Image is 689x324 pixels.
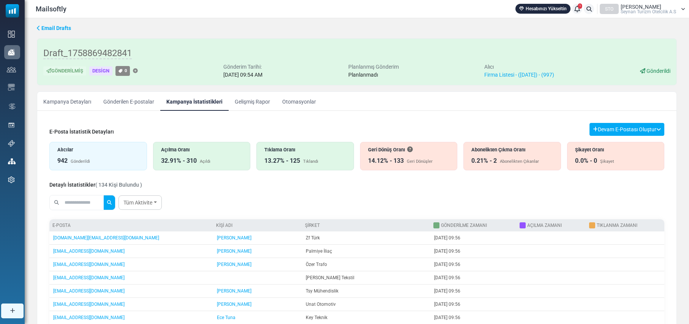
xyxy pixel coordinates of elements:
td: Tsy Mühendislik [302,285,431,298]
td: [DATE] 09:56 [430,231,516,245]
span: 0 [125,68,127,73]
div: Alıcı [484,63,554,71]
div: Alıcılar [57,146,139,153]
td: [DATE] 09:56 [430,271,516,285]
div: STO [600,4,619,14]
div: Gönderildi [71,159,90,165]
td: [DATE] 09:56 [430,258,516,271]
div: Gönderim Tarihi: [223,63,262,71]
div: 0.0% - 0 [575,156,597,165]
span: Seynan Turi̇zm Otelci̇li̇k A.S [621,9,676,14]
a: Gönderilme Zamanı [441,223,487,228]
a: Şirket [305,223,320,228]
div: Tıklama Oranı [264,146,346,153]
div: Detaylı İstatistikler [49,181,142,189]
td: [PERSON_NAME] Tekstil [302,271,431,285]
a: Hesabınızı Yükseltin [515,4,570,14]
div: [DATE] 09:54 AM [223,71,262,79]
span: Gönderildi [646,68,670,74]
div: Tıklandı [303,159,318,165]
a: Email Drafts [37,24,71,32]
a: Tüm Aktivite [119,195,162,210]
a: E-posta [52,223,71,228]
a: Otomasyonlar [276,92,322,111]
a: Açılma Zamanı [527,223,562,228]
div: Şikayet Oranı [575,146,657,153]
td: Unat Otomotiv [302,298,431,311]
img: dashboard-icon.svg [8,31,15,38]
span: Planlanmadı [348,72,378,78]
a: [PERSON_NAME] [217,235,251,241]
img: settings-icon.svg [8,176,15,183]
a: [PERSON_NAME] [217,262,251,267]
a: Kampanya Detayları [37,92,97,111]
td: Palmiye İliaç [302,245,431,258]
td: [DATE] 09:56 [430,285,516,298]
div: Açıldı [200,159,210,165]
a: Etiket Ekle [133,69,138,74]
div: E-Posta İstatistik Detayları [49,128,114,136]
a: [PERSON_NAME] [217,288,251,294]
a: Gönderilen E-postalar [97,92,160,111]
img: email-templates-icon.svg [8,84,15,91]
a: Gelişmiş Rapor [229,92,276,111]
a: Kişi Adı [216,223,232,228]
div: Planlanmış Gönderim [348,63,399,71]
div: Açılma Oranı [161,146,243,153]
a: Tıklanma Zamanı [597,223,637,228]
div: Design [89,66,112,76]
span: Draft_1758869482841 [43,48,132,59]
a: [EMAIL_ADDRESS][DOMAIN_NAME] [53,302,125,307]
span: Mailsoftly [36,4,66,14]
div: Şikayet [600,159,614,165]
div: 0.21% - 2 [471,156,497,165]
img: contacts-icon.svg [7,67,16,72]
img: campaigns-icon-active.png [8,49,15,55]
a: 0 [115,66,130,75]
td: [DATE] 09:56 [430,245,516,258]
span: [PERSON_NAME] [621,4,661,9]
a: [PERSON_NAME] [217,249,251,254]
div: Geri Dönüşler [407,159,433,165]
span: 1 [578,3,582,9]
i: Bir e-posta alıcısına ulaşamadığında geri döner. Bu, dolu bir gelen kutusu nedeniyle geçici olara... [407,147,412,152]
a: [EMAIL_ADDRESS][DOMAIN_NAME] [53,315,125,320]
a: Kampanya İstatistikleri [160,92,229,111]
span: translation missing: tr.ms_sidebar.email_drafts [41,25,71,31]
td: [DATE] 09:56 [430,298,516,311]
a: 1 [572,4,582,14]
a: [EMAIL_ADDRESS][DOMAIN_NAME] [53,262,125,267]
div: 14.12% - 133 [368,156,404,165]
span: ( 134 Kişi Bulundu ) [95,182,142,188]
a: [EMAIL_ADDRESS][DOMAIN_NAME] [53,288,125,294]
img: mailsoftly_icon_blue_white.svg [6,4,19,17]
div: Geri Dönüş Oranı [368,146,450,153]
div: Gönderilmiş [43,66,86,76]
button: Devam E-Postası Oluştur [589,123,664,136]
div: Abonelikten Çıkma Oranı [471,146,553,153]
td: Özer Trafo [302,258,431,271]
a: [EMAIL_ADDRESS][DOMAIN_NAME] [53,249,125,254]
a: [PERSON_NAME] [217,302,251,307]
div: 942 [57,156,68,165]
div: Abonelikten Çıkanlar [500,159,539,165]
a: Firma Listesi - ([DATE]) - (997) [484,72,554,78]
div: 13.27% - 125 [264,156,300,165]
a: STO [PERSON_NAME] Seynan Turi̇zm Otelci̇li̇k A.S [600,4,685,14]
a: Ece Tuna [217,315,235,320]
img: landing_pages.svg [8,122,15,129]
a: [EMAIL_ADDRESS][DOMAIN_NAME] [53,275,125,280]
td: Zf Türk [302,231,431,245]
div: 32.91% - 310 [161,156,197,165]
a: [DOMAIN_NAME][EMAIL_ADDRESS][DOMAIN_NAME] [53,235,159,241]
img: workflow.svg [8,102,16,111]
img: support-icon.svg [8,140,15,147]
